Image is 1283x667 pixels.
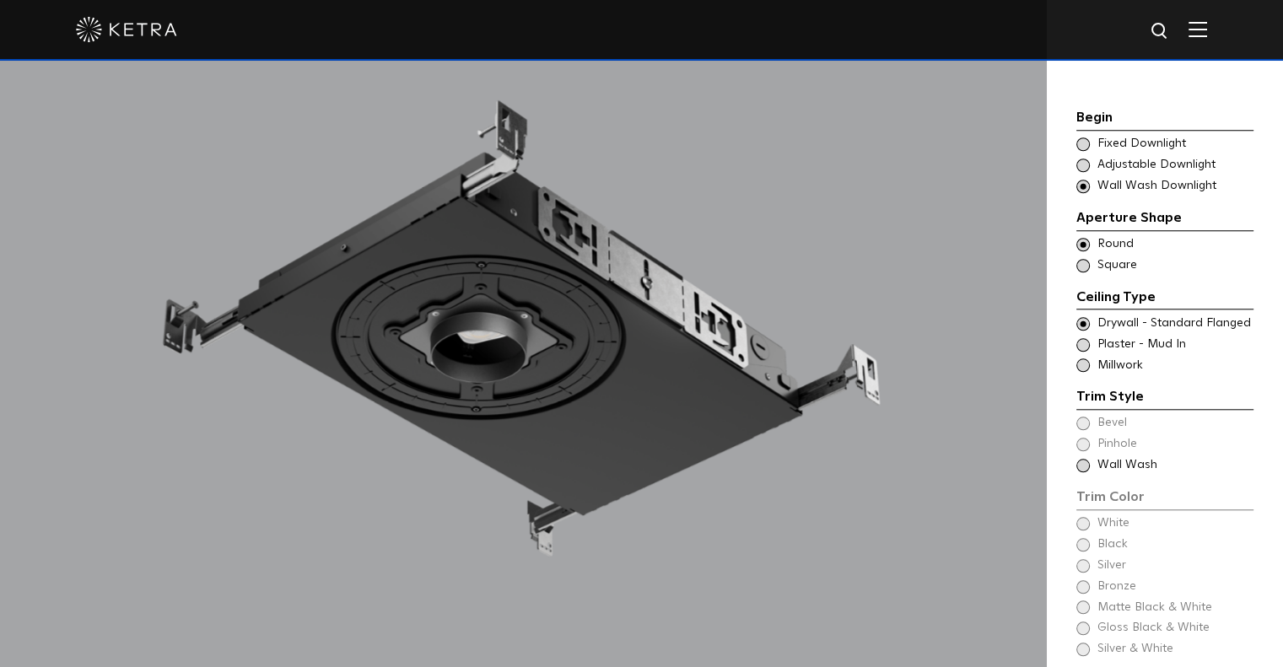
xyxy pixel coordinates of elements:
div: Aperture Shape [1076,207,1253,231]
span: Fixed Downlight [1097,136,1252,153]
span: Square [1097,257,1252,274]
span: Adjustable Downlight [1097,157,1252,174]
span: Round [1097,236,1252,253]
div: Begin [1076,107,1253,131]
img: Hamburger%20Nav.svg [1189,21,1207,37]
img: search icon [1150,21,1171,42]
span: Wall Wash [1097,457,1252,474]
img: ketra-logo-2019-white [76,17,177,42]
span: Plaster - Mud In [1097,336,1252,353]
span: Millwork [1097,358,1252,374]
div: Trim Style [1076,386,1253,410]
span: Drywall - Standard Flanged [1097,315,1252,332]
span: Wall Wash Downlight [1097,178,1252,195]
div: Ceiling Type [1076,287,1253,310]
